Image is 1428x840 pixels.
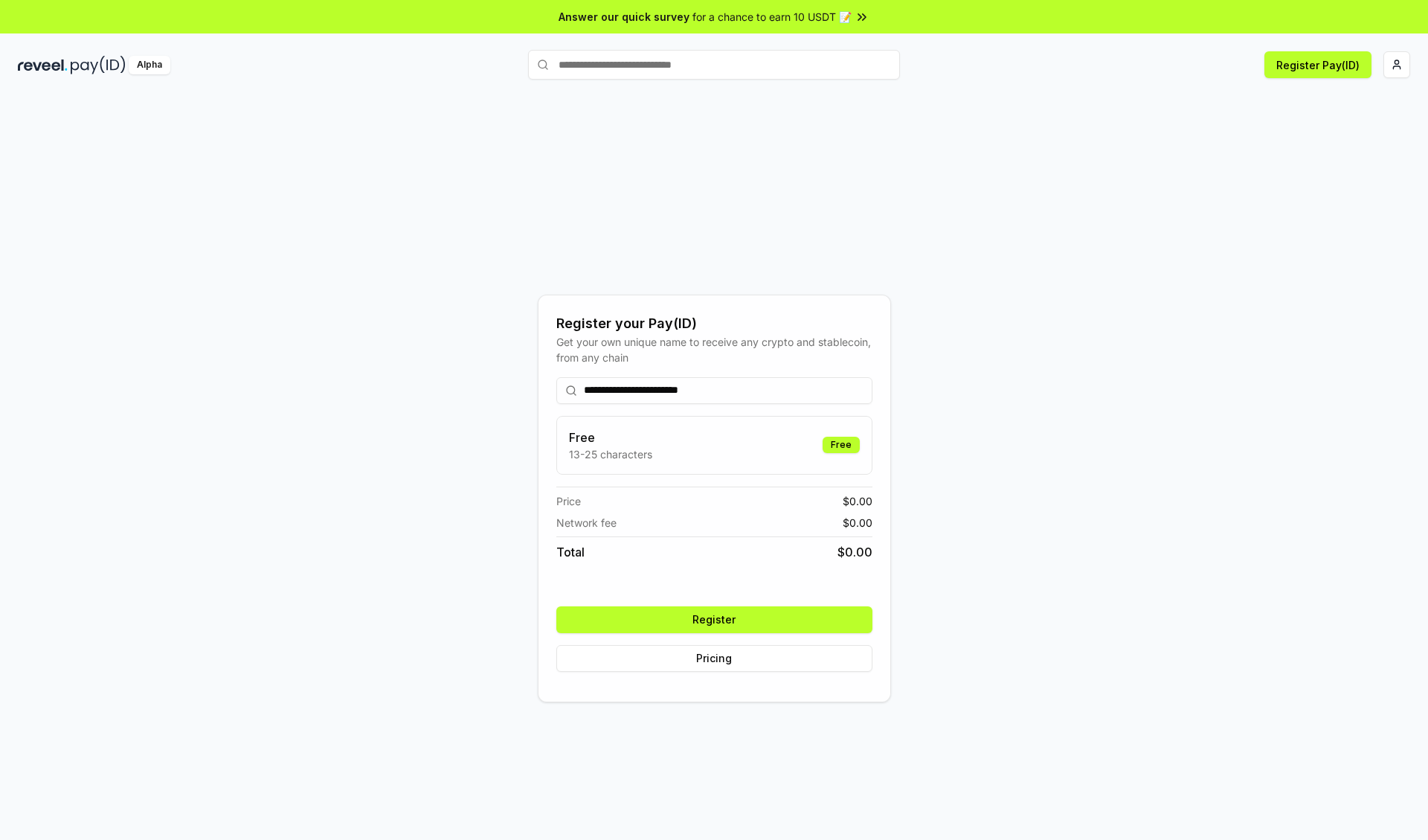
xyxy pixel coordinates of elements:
[1264,51,1371,78] button: Register Pay(ID)
[556,334,872,365] div: Get your own unique name to receive any crypto and stablecoin, from any chain
[129,56,170,74] div: Alpha
[556,313,872,334] div: Register your Pay(ID)
[569,446,652,462] p: 13-25 characters
[71,56,126,74] img: pay_id
[569,429,652,446] h3: Free
[556,493,581,509] span: Price
[559,9,689,25] span: Answer our quick survey
[692,9,852,25] span: for a chance to earn 10 USDT 📝
[556,515,617,530] span: Network fee
[556,543,585,561] span: Total
[823,437,860,453] div: Free
[843,493,872,509] span: $ 0.00
[837,543,872,561] span: $ 0.00
[18,56,68,74] img: reveel_dark
[556,606,872,633] button: Register
[556,645,872,672] button: Pricing
[843,515,872,530] span: $ 0.00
